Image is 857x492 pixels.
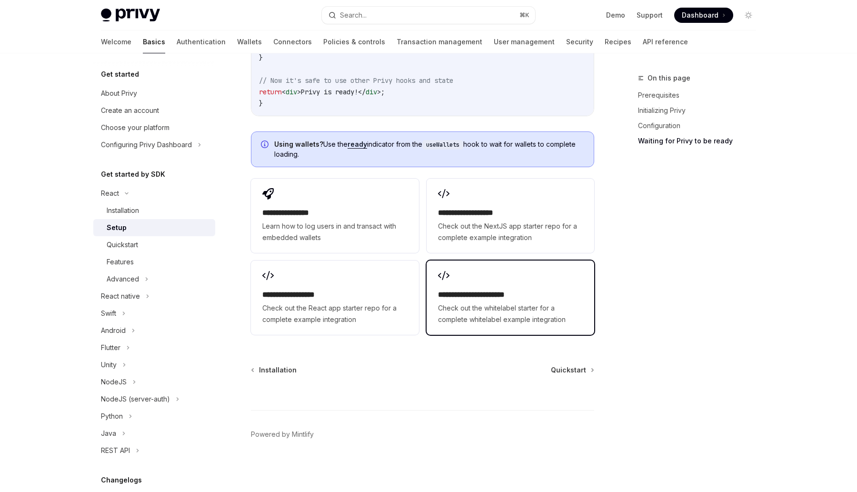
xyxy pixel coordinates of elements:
a: Welcome [101,30,131,53]
h5: Changelogs [101,474,142,486]
a: **** **** **** ***Check out the React app starter repo for a complete example integration [251,261,419,335]
span: Check out the React app starter repo for a complete example integration [262,302,407,325]
div: Search... [340,10,367,21]
span: return [259,88,282,96]
div: About Privy [101,88,137,99]
span: Check out the NextJS app starter repo for a complete example integration [438,221,583,243]
span: Dashboard [682,10,718,20]
span: On this page [648,72,690,84]
a: ready [348,140,367,149]
a: Transaction management [397,30,482,53]
a: Support [637,10,663,20]
button: Search...⌘K [322,7,535,24]
div: Android [101,325,126,336]
div: React native [101,291,140,302]
div: Flutter [101,342,120,353]
h5: Get started by SDK [101,169,165,180]
div: Features [107,256,134,268]
div: Python [101,411,123,422]
code: useWallets [422,140,463,150]
a: Demo [606,10,625,20]
span: Check out the whitelabel starter for a complete whitelabel example integration [438,302,583,325]
div: Choose your platform [101,122,169,133]
span: div [286,88,297,96]
span: < [282,88,286,96]
a: Features [93,253,215,271]
a: User management [494,30,555,53]
a: Security [566,30,593,53]
a: Waiting for Privy to be ready [638,133,764,149]
div: Installation [107,205,139,216]
span: Privy is ready! [301,88,358,96]
button: Toggle dark mode [741,8,756,23]
a: **** **** **** ****Check out the NextJS app starter repo for a complete example integration [427,179,594,253]
a: Setup [93,219,215,236]
div: NodeJS (server-auth) [101,393,170,405]
a: Quickstart [551,365,593,375]
span: Learn how to log users in and transact with embedded wallets [262,221,407,243]
a: **** **** **** *Learn how to log users in and transact with embedded wallets [251,179,419,253]
div: Quickstart [107,239,138,251]
span: > [377,88,381,96]
img: light logo [101,9,160,22]
a: Wallets [237,30,262,53]
a: Initializing Privy [638,103,764,118]
span: </ [358,88,366,96]
span: Use the indicator from the hook to wait for wallets to complete loading. [274,140,584,159]
div: Configuring Privy Dashboard [101,139,192,151]
a: Dashboard [674,8,733,23]
a: About Privy [93,85,215,102]
a: **** **** **** **** ***Check out the whitelabel starter for a complete whitelabel example integra... [427,261,594,335]
a: Powered by Mintlify [251,430,314,439]
span: // Now it's safe to use other Privy hooks and state [259,76,453,85]
a: Connectors [273,30,312,53]
div: Java [101,428,116,439]
a: Installation [93,202,215,219]
div: REST API [101,445,130,456]
a: Configuration [638,118,764,133]
div: React [101,188,119,199]
div: Advanced [107,273,139,285]
div: Swift [101,308,116,319]
div: NodeJS [101,376,127,388]
a: Prerequisites [638,88,764,103]
a: Choose your platform [93,119,215,136]
span: Installation [259,365,297,375]
span: ⌘ K [519,11,529,19]
h5: Get started [101,69,139,80]
a: Quickstart [93,236,215,253]
a: Policies & controls [323,30,385,53]
a: Authentication [177,30,226,53]
strong: Using wallets? [274,140,323,148]
div: Unity [101,359,117,371]
span: div [366,88,377,96]
a: Create an account [93,102,215,119]
a: Recipes [605,30,631,53]
span: } [259,99,263,108]
a: Basics [143,30,165,53]
a: Installation [252,365,297,375]
div: Setup [107,222,127,233]
svg: Info [261,141,270,150]
div: Create an account [101,105,159,116]
a: API reference [643,30,688,53]
span: ; [381,88,385,96]
span: } [259,53,263,62]
span: Quickstart [551,365,586,375]
span: > [297,88,301,96]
